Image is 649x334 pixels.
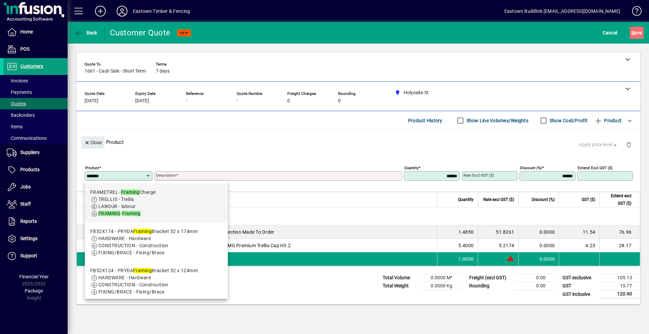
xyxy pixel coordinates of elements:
span: FIXING/BRACE - Fixing/Brace [98,250,165,255]
em: Framing [122,211,141,216]
em: Framing [133,229,152,234]
a: Backorders [3,109,68,121]
a: Invoices [3,75,68,86]
div: FB52X124 - PRYDA Bracket 52 x 124mm [90,267,198,274]
mat-label: Discount (%) [520,165,542,170]
app-page-header-button: Close [80,139,106,145]
span: Close [84,137,102,148]
span: TRELLIS - Trellis [98,197,134,202]
td: Total Volume [379,274,420,282]
td: GST [559,282,600,290]
span: Rate excl GST ($) [483,196,514,203]
span: Quantity [458,196,474,203]
span: Products [20,167,40,172]
span: Cancel [603,27,618,38]
span: GST ($) [582,196,595,203]
a: Communications [3,132,68,144]
span: Reports [20,219,37,224]
a: Support [3,248,68,264]
div: FB52X174 - PRYDA Bracket 52 x 174mm [90,228,198,235]
span: 1661 - Cash Sale - Short Term [85,69,146,74]
em: Framing [133,268,152,273]
div: Eastown Timber & Fencing [133,6,190,17]
td: 28.17 [599,239,640,252]
span: 50X50 (45X45) MG Premium Trellis Cap H3.2 [193,242,291,249]
button: Save [630,27,644,39]
td: 0.0000 [518,225,559,239]
span: Payments [7,89,32,95]
div: 51.8261 [482,229,514,235]
span: LABOUR - labour [98,204,136,209]
a: POS [3,41,68,58]
span: Support [20,253,37,258]
a: Reports [3,213,68,230]
span: Package [25,288,43,293]
a: Staff [3,196,68,213]
span: - [98,211,141,216]
span: Quotes [7,101,26,106]
button: Cancel [601,27,619,39]
td: Rounding [466,282,513,290]
td: 4.23 [559,239,599,252]
span: Communications [7,135,47,141]
app-page-header-button: Back [68,27,105,39]
span: Back [75,30,97,35]
td: 120.90 [600,290,640,299]
label: Show Cost/Profit [548,117,587,124]
span: Oriental Trellis Section Made To Order [193,229,274,235]
td: GST exclusive [559,274,600,282]
button: Delete [621,136,637,153]
button: Close [81,136,104,149]
label: Show Line Volumes/Weights [465,117,528,124]
td: 0.0000 Kg [420,282,460,290]
td: Freight (excl GST) [466,274,513,282]
span: CONSTRUCTION - Construction [98,243,168,248]
em: Framing [121,189,140,195]
div: Customer Quote [110,27,171,38]
td: 0.00 [513,282,554,290]
mat-label: Rate excl GST ($) [463,173,494,178]
span: 0 [338,98,341,104]
span: NEW [180,31,188,35]
mat-error: Required [156,181,396,188]
a: Payments [3,86,68,98]
span: Home [20,29,33,34]
td: 105.13 [600,274,640,282]
mat-option: FRAMETREL - Framing Charge [85,183,228,223]
div: Eastown Buildlink [EMAIL_ADDRESS][DOMAIN_NAME] [504,6,620,17]
a: Quotes [3,98,68,109]
button: Add [90,5,111,17]
button: Apply price level [576,139,621,151]
mat-label: Description [156,173,176,178]
span: Backorders [7,112,35,118]
mat-label: Product [85,165,99,170]
span: - [186,98,187,104]
button: Product History [405,114,445,127]
span: [DATE] [85,98,98,104]
td: Total Weight [379,282,420,290]
a: Jobs [3,179,68,196]
a: Items [3,121,68,132]
div: Product [76,130,640,154]
span: FIXING/BRACE - Fixing/Brace [98,289,165,294]
div: 1 x Framed Horizontal Oriental Trellis 1650W x 900H [98,207,640,225]
span: Staff [20,201,31,207]
a: Products [3,161,68,178]
td: 76.96 [599,225,640,239]
a: Home [3,24,68,41]
button: Profile [111,5,133,17]
span: Jobs [20,184,31,189]
mat-option: FB52X124 - PRYDA Framing Bracket 52 x 124mm [85,262,228,301]
td: GST inclusive [559,290,600,299]
em: FRAMING [98,211,120,216]
mat-label: Quantity [404,165,418,170]
a: Knowledge Base [627,1,641,23]
span: 5.4000 [458,242,474,249]
app-page-header-button: Delete [621,142,637,148]
span: Extend excl GST ($) [604,192,631,207]
span: Product History [408,115,442,126]
mat-label: Extend excl GST ($) [578,165,612,170]
span: Items [7,124,23,129]
td: 0.0000 [518,252,559,266]
a: Settings [3,230,68,247]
